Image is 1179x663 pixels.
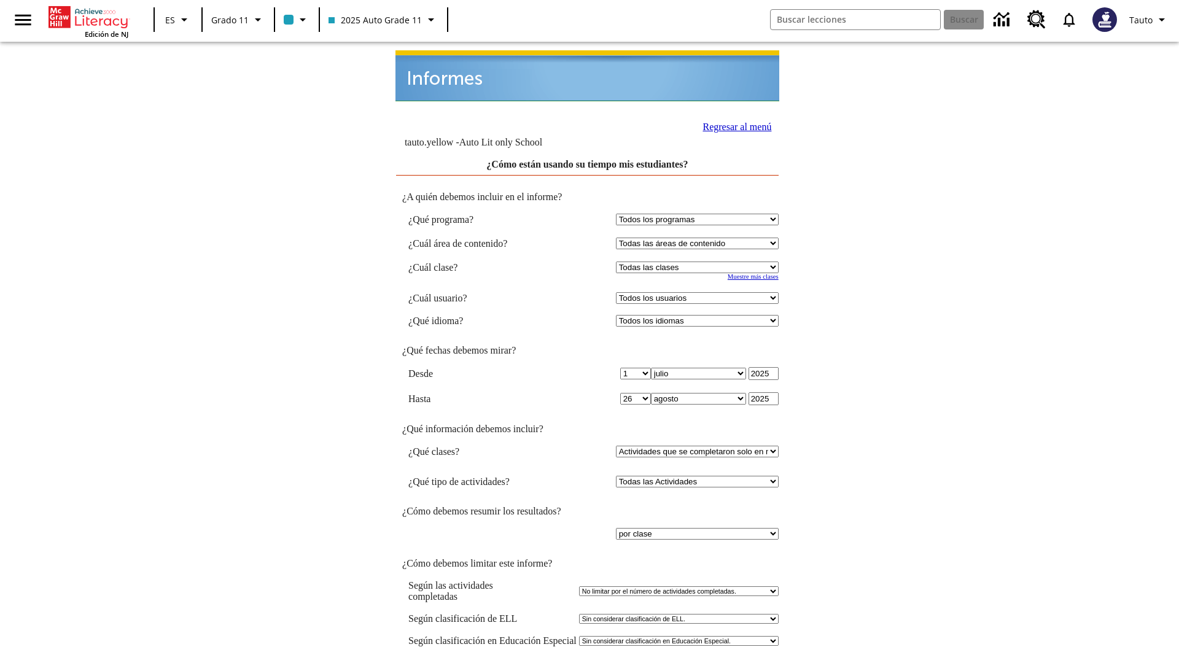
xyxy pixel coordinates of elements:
a: ¿Cómo están usando su tiempo mis estudiantes? [486,159,688,169]
button: Escoja un nuevo avatar [1085,4,1124,36]
a: Regresar al menú [702,122,771,132]
td: Hasta [408,392,547,405]
td: ¿Cómo debemos resumir los resultados? [396,506,779,517]
nobr: ¿Cuál área de contenido? [408,238,507,249]
a: Centro de recursos, Se abrirá en una pestaña nueva. [1020,3,1053,36]
img: header [395,50,779,101]
td: ¿Qué programa? [408,214,547,225]
td: ¿Cuál usuario? [408,292,547,304]
button: Grado: Grado 11, Elige un grado [206,9,270,31]
td: ¿Qué tipo de actividades? [408,476,547,487]
span: Edición de NJ [85,29,128,39]
td: tauto.yellow - [405,137,630,148]
span: 2025 Auto Grade 11 [329,14,422,26]
a: Centro de información [986,3,1020,37]
td: ¿A quién debemos incluir en el informe? [396,192,779,203]
span: Tauto [1129,14,1153,26]
span: ES [165,14,175,26]
td: Según las actividades completadas [408,580,577,602]
td: Desde [408,367,547,380]
a: Muestre más clases [728,273,779,280]
nobr: Auto Lit only School [459,137,543,147]
button: Perfil/Configuración [1124,9,1174,31]
td: ¿Cuál clase? [408,262,547,273]
td: ¿Qué información debemos incluir? [396,424,779,435]
input: Buscar campo [771,10,940,29]
td: ¿Qué clases? [408,446,547,457]
button: El color de la clase es azul claro. Cambiar el color de la clase. [279,9,315,31]
td: ¿Qué idioma? [408,315,547,327]
td: Según clasificación de ELL [408,613,577,624]
span: Grado 11 [211,14,249,26]
td: ¿Qué fechas debemos mirar? [396,345,779,356]
img: Avatar [1092,7,1117,32]
button: Abrir el menú lateral [5,2,41,38]
div: Portada [49,4,128,39]
a: Notificaciones [1053,4,1085,36]
button: Lenguaje: ES, Selecciona un idioma [158,9,198,31]
td: ¿Cómo debemos limitar este informe? [396,558,779,569]
td: Según clasificación en Educación Especial [408,635,577,646]
button: Clase: 2025 Auto Grade 11, Selecciona una clase [324,9,443,31]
